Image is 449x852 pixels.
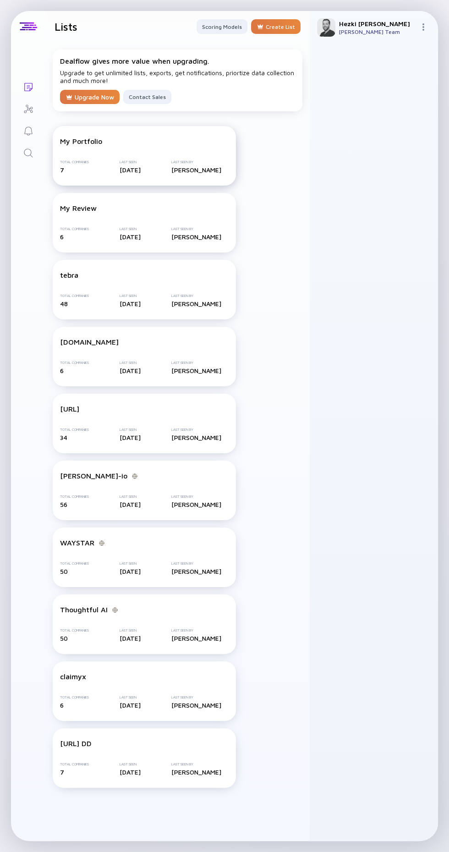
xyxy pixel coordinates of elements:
[60,166,64,174] span: 7
[60,739,92,748] div: [URL] DD
[55,20,77,33] h1: Lists
[60,405,79,413] div: [URL]
[120,634,141,642] div: [DATE]
[171,160,221,164] div: Last Seen By
[171,495,221,499] div: Last Seen By
[60,90,120,104] button: Upgrade Now
[251,19,301,34] button: Create List
[120,361,141,365] div: Last Seen
[60,605,108,614] div: Thoughtful AI
[60,539,94,547] div: WAYSTAR
[60,204,97,212] div: My Review
[120,701,141,709] div: [DATE]
[60,762,89,766] div: Total Companies
[60,472,127,480] div: [PERSON_NAME]-io
[60,434,67,441] span: 34
[60,561,89,566] div: Total Companies
[60,672,86,681] div: claimyx
[60,271,78,279] div: tebra
[171,628,221,632] div: Last Seen By
[171,695,221,699] div: Last Seen By
[60,160,89,164] div: Total Companies
[171,567,221,575] div: [PERSON_NAME]
[60,701,64,709] span: 6
[171,768,221,776] div: [PERSON_NAME]
[171,233,221,241] div: [PERSON_NAME]
[120,294,141,298] div: Last Seen
[60,768,64,776] span: 7
[171,634,221,642] div: [PERSON_NAME]
[60,338,119,346] div: [DOMAIN_NAME]
[60,361,89,365] div: Total Companies
[120,495,141,499] div: Last Seen
[120,434,141,441] div: [DATE]
[60,634,68,642] span: 50
[120,233,141,241] div: [DATE]
[120,561,141,566] div: Last Seen
[171,294,221,298] div: Last Seen By
[60,495,89,499] div: Total Companies
[420,23,427,31] img: Menu
[60,227,89,231] div: Total Companies
[120,227,141,231] div: Last Seen
[60,628,89,632] div: Total Companies
[171,762,221,766] div: Last Seen By
[60,300,68,308] span: 48
[60,57,295,65] div: Dealflow gives more value when upgrading.
[120,567,141,575] div: [DATE]
[120,695,141,699] div: Last Seen
[171,428,221,432] div: Last Seen By
[120,300,141,308] div: [DATE]
[171,561,221,566] div: Last Seen By
[60,137,102,145] div: My Portfolio
[317,18,335,37] img: Hezki Profile Picture
[171,166,221,174] div: [PERSON_NAME]
[120,166,141,174] div: [DATE]
[60,428,89,432] div: Total Companies
[60,233,64,241] span: 6
[11,97,45,119] a: Investor Map
[171,701,221,709] div: [PERSON_NAME]
[171,500,221,508] div: [PERSON_NAME]
[11,75,45,97] a: Lists
[60,500,67,508] span: 56
[120,768,141,776] div: [DATE]
[171,434,221,441] div: [PERSON_NAME]
[171,367,221,374] div: [PERSON_NAME]
[197,19,247,34] button: Scoring Models
[60,294,89,298] div: Total Companies
[123,90,171,104] button: Contact Sales
[60,695,89,699] div: Total Companies
[60,567,68,575] span: 50
[11,119,45,141] a: Reminders
[120,500,141,508] div: [DATE]
[171,361,221,365] div: Last Seen By
[11,141,45,163] a: Search
[339,20,416,27] div: Hezki [PERSON_NAME]
[171,227,221,231] div: Last Seen By
[120,367,141,374] div: [DATE]
[120,762,141,766] div: Last Seen
[60,89,120,105] div: Upgrade Now
[60,57,295,84] div: Upgrade to get unlimited lists, exports, get notifications, priortize data collection and much more!
[120,628,141,632] div: Last Seen
[197,20,247,34] div: Scoring Models
[339,28,416,35] div: [PERSON_NAME] Team
[120,160,141,164] div: Last Seen
[120,428,141,432] div: Last Seen
[171,300,221,308] div: [PERSON_NAME]
[60,367,64,374] span: 6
